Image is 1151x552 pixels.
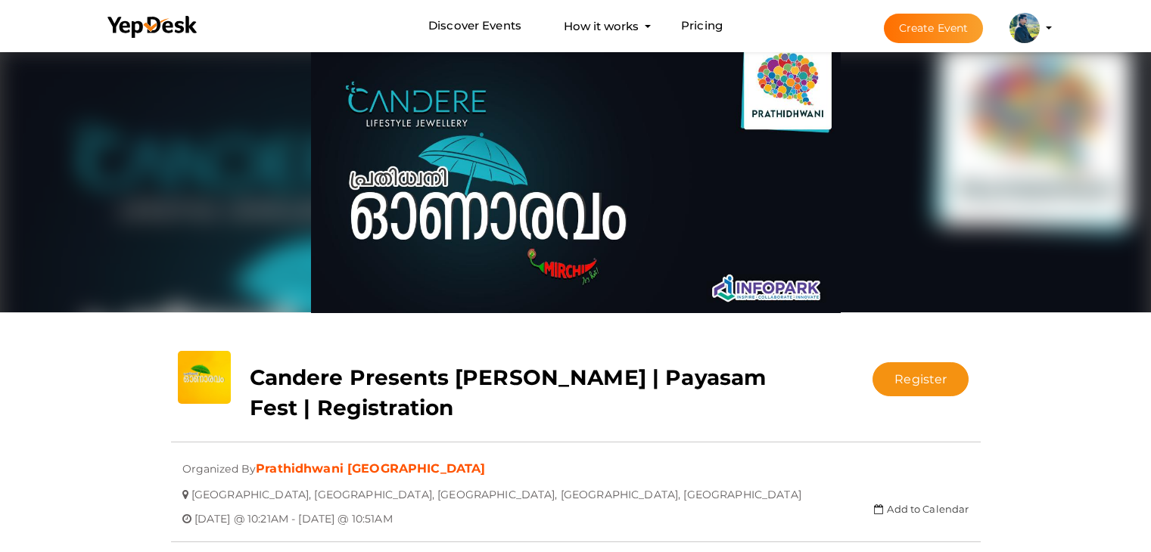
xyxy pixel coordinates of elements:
a: Pricing [681,12,723,40]
img: BHUGC9XD_normal.png [311,48,841,313]
b: Candere Presents [PERSON_NAME] | Payasam Fest | Registration [250,364,767,420]
img: PPFXFEEN_small.png [178,351,231,404]
img: ACg8ocImFeownhHtboqxd0f2jP-n9H7_i8EBYaAdPoJXQiB63u4xhcvD=s100 [1009,13,1040,43]
a: Add to Calendar [874,503,969,515]
span: [GEOGRAPHIC_DATA], [GEOGRAPHIC_DATA], [GEOGRAPHIC_DATA], [GEOGRAPHIC_DATA], [GEOGRAPHIC_DATA] [191,476,801,501]
span: Organized By [182,451,257,476]
a: Discover Events [428,12,521,40]
button: Register [873,362,969,396]
a: Prathidhwani [GEOGRAPHIC_DATA] [256,461,485,476]
button: Create Event [884,14,984,43]
button: How it works [559,12,643,40]
span: [DATE] @ 10:21AM - [DATE] @ 10:51AM [194,501,393,526]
